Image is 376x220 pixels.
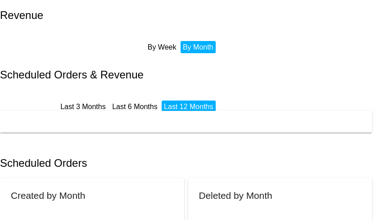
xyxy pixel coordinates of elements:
[181,41,216,53] li: By Month
[112,103,158,110] a: Last 6 Months
[60,103,106,110] a: Last 3 Months
[145,41,179,53] li: By Week
[11,190,85,201] h2: Created by Month
[164,103,213,110] a: Last 12 Months
[199,190,272,201] h2: Deleted by Month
